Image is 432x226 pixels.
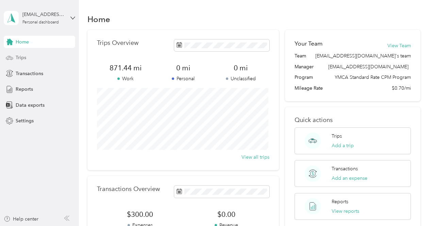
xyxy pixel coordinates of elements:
[332,198,348,205] p: Reports
[154,75,212,82] p: Personal
[332,208,359,215] button: View reports
[16,117,34,124] span: Settings
[16,38,29,46] span: Home
[16,102,45,109] span: Data exports
[328,64,409,70] span: [EMAIL_ADDRESS][DOMAIN_NAME]
[97,63,154,73] span: 871.44 mi
[332,142,354,149] button: Add a trip
[16,70,43,77] span: Transactions
[387,42,411,49] button: View Team
[392,85,411,92] span: $0.70/mi
[22,20,59,24] div: Personal dashboard
[394,188,432,226] iframe: Everlance-gr Chat Button Frame
[295,63,314,70] span: Manager
[97,186,160,193] p: Transactions Overview
[97,210,183,219] span: $300.00
[154,63,212,73] span: 0 mi
[212,75,269,82] p: Unclassified
[332,165,358,172] p: Transactions
[335,74,411,81] span: YMCA Standard Rate CPM Program
[295,39,322,48] h2: Your Team
[295,52,306,59] span: Team
[16,54,26,61] span: Trips
[183,210,270,219] span: $0.00
[97,39,138,47] p: Trips Overview
[4,215,38,223] button: Help center
[242,154,269,161] button: View all trips
[315,52,411,59] span: [EMAIL_ADDRESS][DOMAIN_NAME]'s team
[332,175,367,182] button: Add an expense
[97,75,154,82] p: Work
[22,11,65,18] div: [EMAIL_ADDRESS][DOMAIN_NAME]
[87,16,110,23] h1: Home
[295,117,411,124] p: Quick actions
[212,63,269,73] span: 0 mi
[332,133,342,140] p: Trips
[16,86,33,93] span: Reports
[295,74,313,81] span: Program
[295,85,323,92] span: Mileage Rate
